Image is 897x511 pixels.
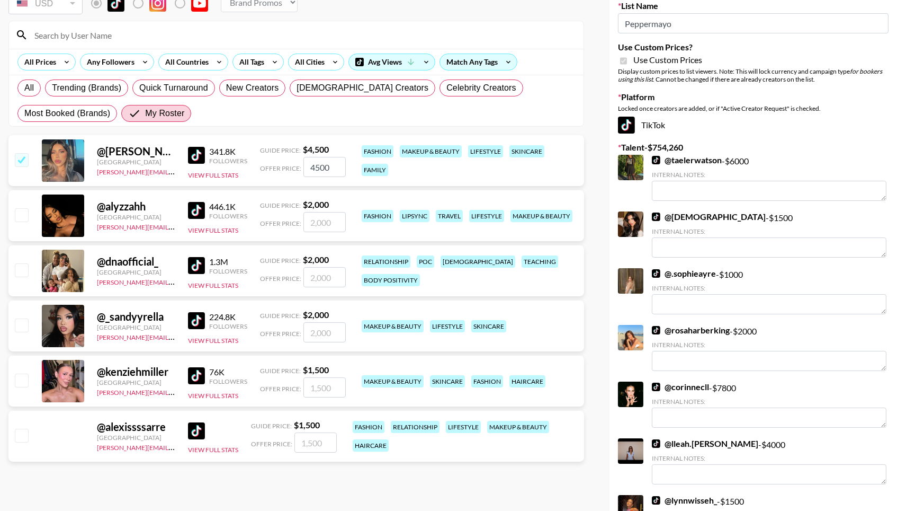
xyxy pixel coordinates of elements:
button: View Full Stats [188,337,238,345]
div: [DEMOGRAPHIC_DATA] [441,255,515,268]
button: View Full Stats [188,392,238,400]
input: 2,000 [303,322,346,342]
div: lifestyle [446,421,481,433]
label: List Name [618,1,889,11]
a: [PERSON_NAME][EMAIL_ADDRESS][DOMAIN_NAME] [97,166,254,176]
div: Any Followers [80,54,137,70]
div: All Cities [289,54,327,70]
div: lipsync [400,210,429,222]
div: Internal Notes: [652,341,886,349]
div: Followers [209,267,247,275]
a: @lleah.[PERSON_NAME] [652,438,758,449]
label: Talent - $ 754,260 [618,142,889,153]
div: - $ 7800 [652,382,886,428]
div: [GEOGRAPHIC_DATA] [97,323,175,331]
strong: $ 1,500 [294,420,320,430]
div: Display custom prices to list viewers. Note: This will lock currency and campaign type . Cannot b... [618,67,889,83]
div: Locked once creators are added, or if "Active Creator Request" is checked. [618,104,889,112]
span: Offer Price: [260,275,301,283]
div: Internal Notes: [652,398,886,406]
div: @ [PERSON_NAME] [97,145,175,158]
label: Use Custom Prices? [618,42,889,52]
img: TikTok [652,213,660,221]
div: Match Any Tags [440,54,517,70]
div: fashion [471,375,503,387]
span: My Roster [145,107,184,120]
span: Trending (Brands) [52,82,121,94]
div: haircare [509,375,545,387]
img: TikTok [652,269,660,278]
div: makeup & beauty [362,375,424,387]
div: Followers [209,157,247,165]
strong: $ 2,000 [303,254,329,265]
div: fashion [353,421,384,433]
div: fashion [362,210,393,222]
input: Search by User Name [28,27,577,43]
div: Followers [209,212,247,220]
div: relationship [391,421,439,433]
div: - $ 4000 [652,438,886,484]
span: New Creators [226,82,279,94]
img: TikTok [652,326,660,334]
span: Guide Price: [260,312,301,320]
span: Celebrity Creators [446,82,516,94]
div: Followers [209,322,247,330]
div: skincare [430,375,465,387]
div: 446.1K [209,201,247,212]
input: 4,500 [303,157,346,177]
div: All Countries [159,54,211,70]
span: Offer Price: [251,440,292,448]
div: body positivity [362,274,420,286]
div: - $ 2000 [652,325,886,371]
div: 76K [209,367,247,377]
div: All Prices [18,54,58,70]
span: All [24,82,34,94]
div: skincare [509,145,544,157]
img: TikTok [652,496,660,505]
div: Avg Views [349,54,435,70]
div: makeup & beauty [487,421,549,433]
div: [GEOGRAPHIC_DATA] [97,378,175,386]
button: View Full Stats [188,171,238,179]
span: Quick Turnaround [139,82,208,94]
button: View Full Stats [188,446,238,454]
div: teaching [522,255,558,268]
img: TikTok [188,257,205,274]
div: 224.8K [209,312,247,322]
div: makeup & beauty [510,210,572,222]
span: Guide Price: [260,146,301,154]
div: @ dnaofficial_ [97,255,175,268]
div: - $ 1000 [652,268,886,314]
span: Guide Price: [251,422,292,430]
div: @ alexissssarre [97,420,175,434]
div: lifestyle [468,145,503,157]
div: makeup & beauty [400,145,462,157]
a: @lynnwisseh_ [652,495,717,506]
div: makeup & beauty [362,320,424,332]
img: TikTok [188,202,205,219]
div: lifestyle [430,320,465,332]
label: Platform [618,92,889,102]
div: @ kenziehmiller [97,365,175,378]
a: @rosaharberking [652,325,730,336]
div: fashion [362,145,393,157]
span: Offer Price: [260,164,301,172]
a: [PERSON_NAME][EMAIL_ADDRESS][DOMAIN_NAME] [97,331,254,341]
a: @taelerwatson [652,155,722,165]
span: Use Custom Prices [633,55,702,65]
div: Internal Notes: [652,284,886,292]
img: TikTok [652,439,660,448]
input: 2,000 [303,212,346,232]
a: @[DEMOGRAPHIC_DATA] [652,212,766,222]
div: travel [436,210,463,222]
a: [PERSON_NAME][EMAIL_ADDRESS][DOMAIN_NAME] [97,221,254,231]
strong: $ 2,000 [303,310,329,320]
div: @ _sandyyrella [97,310,175,323]
button: View Full Stats [188,226,238,234]
span: Guide Price: [260,367,301,375]
div: TikTok [618,117,889,134]
a: [PERSON_NAME][EMAIL_ADDRESS][DOMAIN_NAME] [97,276,254,286]
div: - $ 1500 [652,212,886,258]
div: haircare [353,439,389,452]
img: TikTok [188,147,205,164]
